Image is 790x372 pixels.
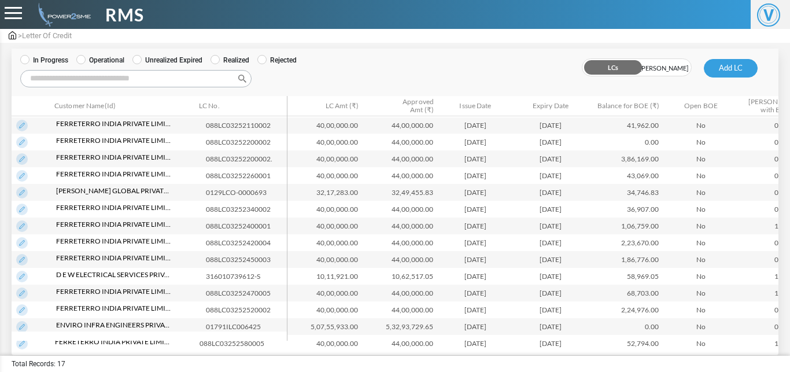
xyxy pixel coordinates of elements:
[34,3,91,27] img: admin
[16,153,28,165] img: View LC
[287,201,363,218] td: 40,00,000.00
[76,55,124,65] label: Operational
[12,96,50,116] th: &nbsp;: activate to sort column descending
[704,59,758,78] button: Add LC
[588,117,663,134] td: 41,962.00
[56,270,172,280] span: D E W Electrical Services Private Limited (ACC8650622)
[438,150,513,167] td: [DATE]
[201,167,297,184] td: 088LC03252260001
[438,251,513,268] td: [DATE]
[201,201,297,218] td: 088LC03252340002
[588,150,663,167] td: 3,86,169.00
[513,251,588,268] td: [DATE]
[132,55,202,65] label: Unrealized Expired
[16,137,28,148] img: View LC
[363,117,438,134] td: 44,00,000.00
[9,31,16,39] img: admin
[663,201,739,218] td: No
[513,301,588,318] td: [DATE]
[663,234,739,251] td: No
[663,335,739,352] td: No
[438,268,513,285] td: [DATE]
[513,318,588,335] td: [DATE]
[201,301,297,318] td: 088LC03252520002
[56,202,172,213] span: Ferreterro India Private Limited (ACC0005516)
[363,268,438,285] td: 10,62,517.05
[56,286,172,297] span: Ferreterro India Private Limited (ACC0005516)
[287,268,363,285] td: 10,11,921.00
[363,218,438,234] td: 44,00,000.00
[20,55,68,65] label: In Progress
[588,251,663,268] td: 1,86,776.00
[287,167,363,184] td: 40,00,000.00
[22,31,72,40] span: Letter Of Credit
[16,120,28,131] img: View LC
[588,167,663,184] td: 43,069.00
[201,218,297,234] td: 088LC03252400001
[438,96,513,116] th: Issue Date: activate to sort column ascending
[56,135,172,146] span: Ferreterro India Private Limited (ACC0005516)
[582,59,637,77] span: LCs
[363,96,438,116] th: Approved Amt (₹) : activate to sort column ascending
[438,301,513,318] td: [DATE]
[287,318,363,335] td: 5,07,55,933.00
[363,285,438,301] td: 44,00,000.00
[16,321,28,333] img: View LC
[513,117,588,134] td: [DATE]
[105,2,144,28] span: RMS
[513,167,588,184] td: [DATE]
[55,337,171,347] span: Ferreterro India Private Limited (ACC0005516)
[287,134,363,150] td: 40,00,000.00
[513,268,588,285] td: [DATE]
[438,117,513,134] td: [DATE]
[588,268,663,285] td: 58,969.05
[201,134,297,150] td: 088LC03252200002
[16,237,28,249] img: View LC
[588,96,663,116] th: Balance for BOE (₹): activate to sort column ascending
[513,201,588,218] td: [DATE]
[16,170,28,182] img: View LC
[16,271,28,282] img: View LC
[513,184,588,201] td: [DATE]
[663,268,739,285] td: No
[363,167,438,184] td: 44,00,000.00
[363,134,438,150] td: 44,00,000.00
[663,218,739,234] td: No
[195,96,287,116] th: LC No.: activate to sort column ascending
[663,150,739,167] td: No
[588,301,663,318] td: 2,24,976.00
[363,251,438,268] td: 44,00,000.00
[637,59,691,77] span: [PERSON_NAME]
[513,150,588,167] td: [DATE]
[20,70,252,87] label: Search:
[12,359,65,369] span: Total Records: 17
[513,134,588,150] td: [DATE]
[287,234,363,251] td: 40,00,000.00
[588,318,663,335] td: 0.00
[201,285,297,301] td: 088LC03252470005
[287,117,363,134] td: 40,00,000.00
[438,285,513,301] td: [DATE]
[201,184,297,201] td: 0129LCO-0000693
[438,134,513,150] td: [DATE]
[363,318,438,335] td: 5,32,93,729.65
[363,335,438,352] td: 44,00,000.00
[438,335,513,352] td: [DATE]
[513,285,588,301] td: [DATE]
[287,251,363,268] td: 40,00,000.00
[16,204,28,215] img: View LC
[201,318,297,335] td: 01791ILC006425
[588,335,663,352] td: 52,794.00
[363,301,438,318] td: 44,00,000.00
[438,201,513,218] td: [DATE]
[363,234,438,251] td: 44,00,000.00
[663,318,739,335] td: No
[438,318,513,335] td: [DATE]
[438,167,513,184] td: [DATE]
[195,335,287,352] td: 088LC03252580005
[363,184,438,201] td: 32,49,455.83
[663,96,739,116] th: Open BOE: activate to sort column ascending
[588,184,663,201] td: 34,746.83
[757,3,780,27] span: V
[56,169,172,179] span: Ferreterro India Private Limited (ACC0005516)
